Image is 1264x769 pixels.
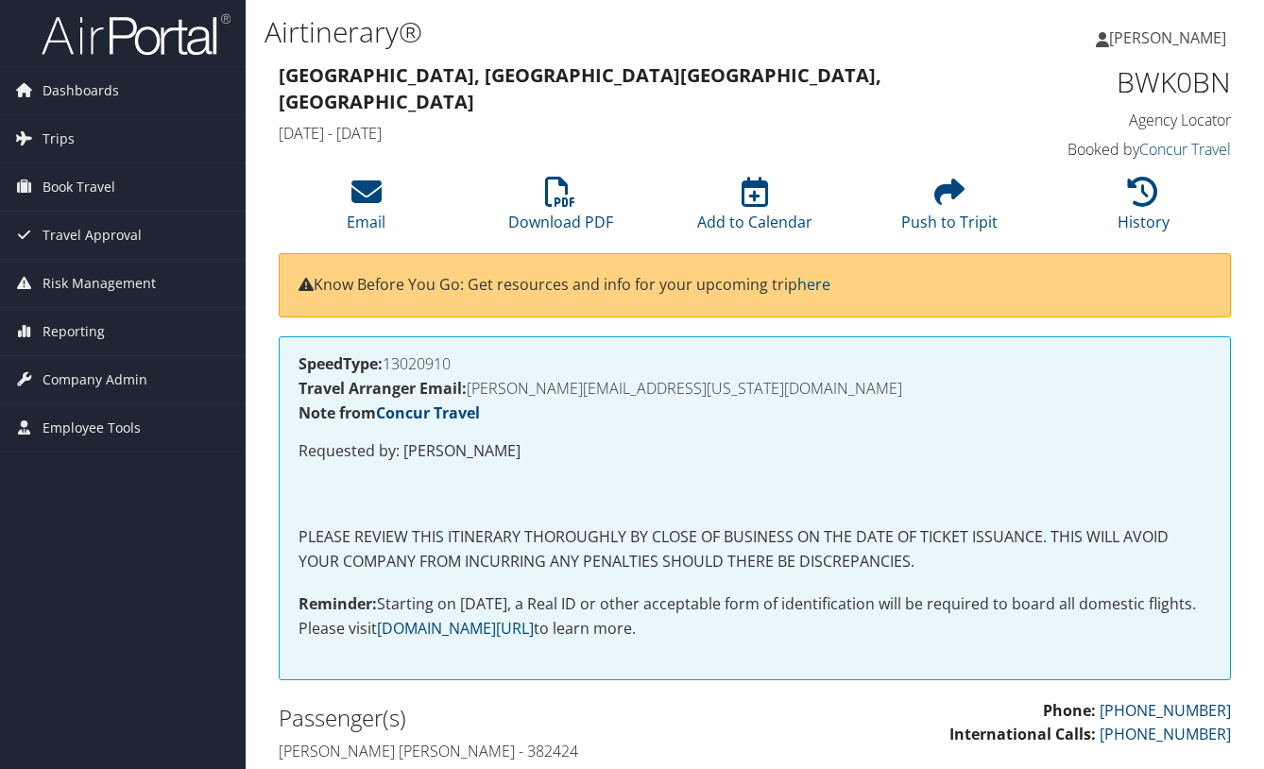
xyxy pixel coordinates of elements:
[279,741,741,761] h4: [PERSON_NAME] [PERSON_NAME] - 382424
[299,378,467,399] strong: Travel Arranger Email:
[1043,700,1096,721] strong: Phone:
[508,187,613,232] a: Download PDF
[43,260,156,307] span: Risk Management
[1139,139,1231,160] a: Concur Travel
[797,274,830,295] a: here
[43,308,105,355] span: Reporting
[299,381,1211,396] h4: [PERSON_NAME][EMAIL_ADDRESS][US_STATE][DOMAIN_NAME]
[299,273,1211,298] p: Know Before You Go: Get resources and info for your upcoming trip
[1015,110,1232,130] h4: Agency Locator
[299,592,1211,641] p: Starting on [DATE], a Real ID or other acceptable form of identification will be required to boar...
[43,163,115,211] span: Book Travel
[43,115,75,162] span: Trips
[377,618,534,639] a: [DOMAIN_NAME][URL]
[1096,9,1245,66] a: [PERSON_NAME]
[347,187,385,232] a: Email
[43,356,147,403] span: Company Admin
[949,724,1096,744] strong: International Calls:
[1100,700,1231,721] a: [PHONE_NUMBER]
[42,12,231,57] img: airportal-logo.png
[299,402,480,423] strong: Note from
[697,187,812,232] a: Add to Calendar
[43,404,141,452] span: Employee Tools
[279,123,986,144] h4: [DATE] - [DATE]
[376,402,480,423] a: Concur Travel
[1100,724,1231,744] a: [PHONE_NUMBER]
[265,12,918,52] h1: Airtinerary®
[1015,139,1232,160] h4: Booked by
[299,439,1211,464] p: Requested by: [PERSON_NAME]
[1118,187,1170,232] a: History
[279,702,741,734] h2: Passenger(s)
[299,525,1211,573] p: PLEASE REVIEW THIS ITINERARY THOROUGHLY BY CLOSE OF BUSINESS ON THE DATE OF TICKET ISSUANCE. THIS...
[299,593,377,614] strong: Reminder:
[1109,27,1226,48] span: [PERSON_NAME]
[279,62,881,114] strong: [GEOGRAPHIC_DATA], [GEOGRAPHIC_DATA] [GEOGRAPHIC_DATA], [GEOGRAPHIC_DATA]
[43,67,119,114] span: Dashboards
[299,356,1211,371] h4: 13020910
[901,187,998,232] a: Push to Tripit
[299,353,383,374] strong: SpeedType:
[43,212,142,259] span: Travel Approval
[1015,62,1232,102] h1: BWK0BN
